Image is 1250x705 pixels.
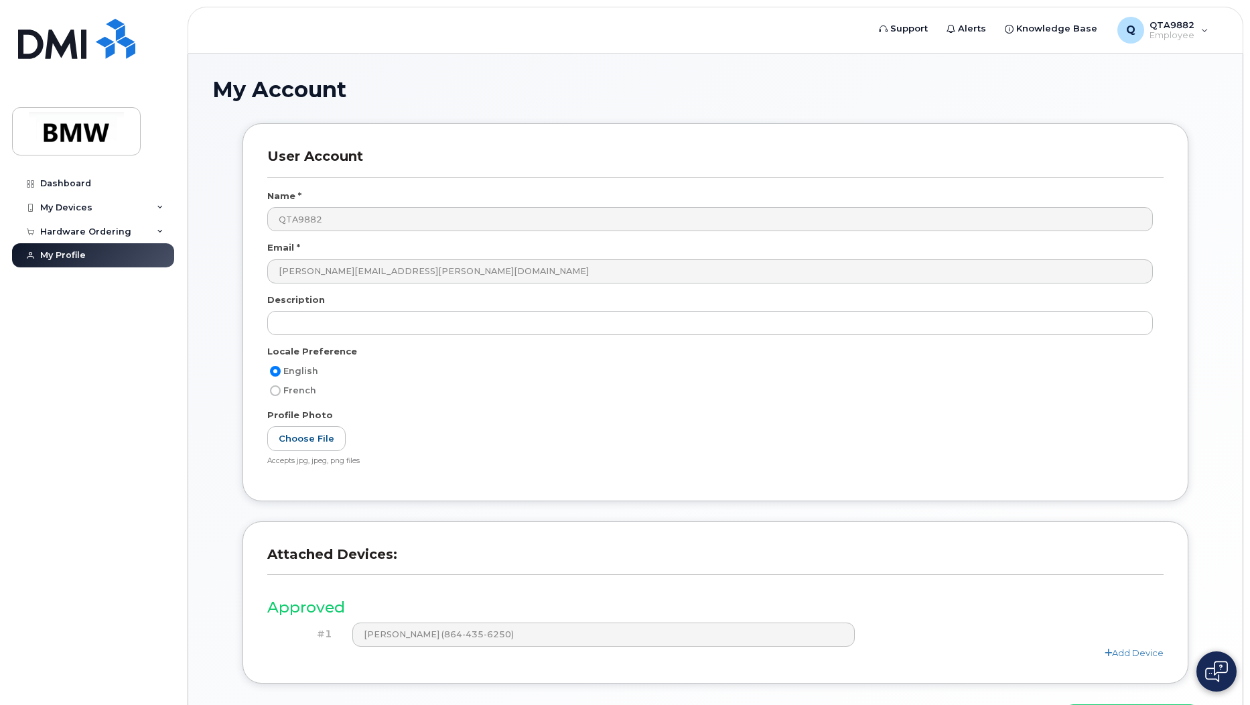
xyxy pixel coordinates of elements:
[270,385,281,396] input: French
[1105,647,1164,658] a: Add Device
[267,148,1164,177] h3: User Account
[267,241,300,254] label: Email *
[267,426,346,451] label: Choose File
[1205,661,1228,682] img: Open chat
[283,385,316,395] span: French
[267,294,325,306] label: Description
[267,409,333,422] label: Profile Photo
[267,599,1164,616] h3: Approved
[270,366,281,377] input: English
[277,629,332,640] h4: #1
[283,366,318,376] span: English
[212,78,1219,101] h1: My Account
[267,345,357,358] label: Locale Preference
[267,190,301,202] label: Name *
[267,546,1164,575] h3: Attached Devices:
[267,456,1153,466] div: Accepts jpg, jpeg, png files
